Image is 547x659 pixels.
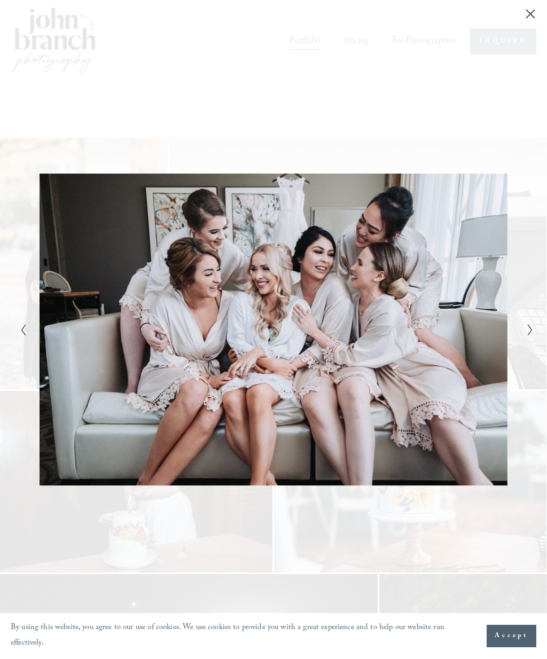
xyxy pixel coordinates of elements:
[495,631,528,641] span: Accept
[17,323,24,336] button: Previous Slide
[487,625,536,647] button: Accept
[11,621,476,652] p: By using this website, you agree to our use of cookies. We use cookies to provide you with a grea...
[522,8,539,20] button: Close
[523,323,530,336] button: Next Slide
